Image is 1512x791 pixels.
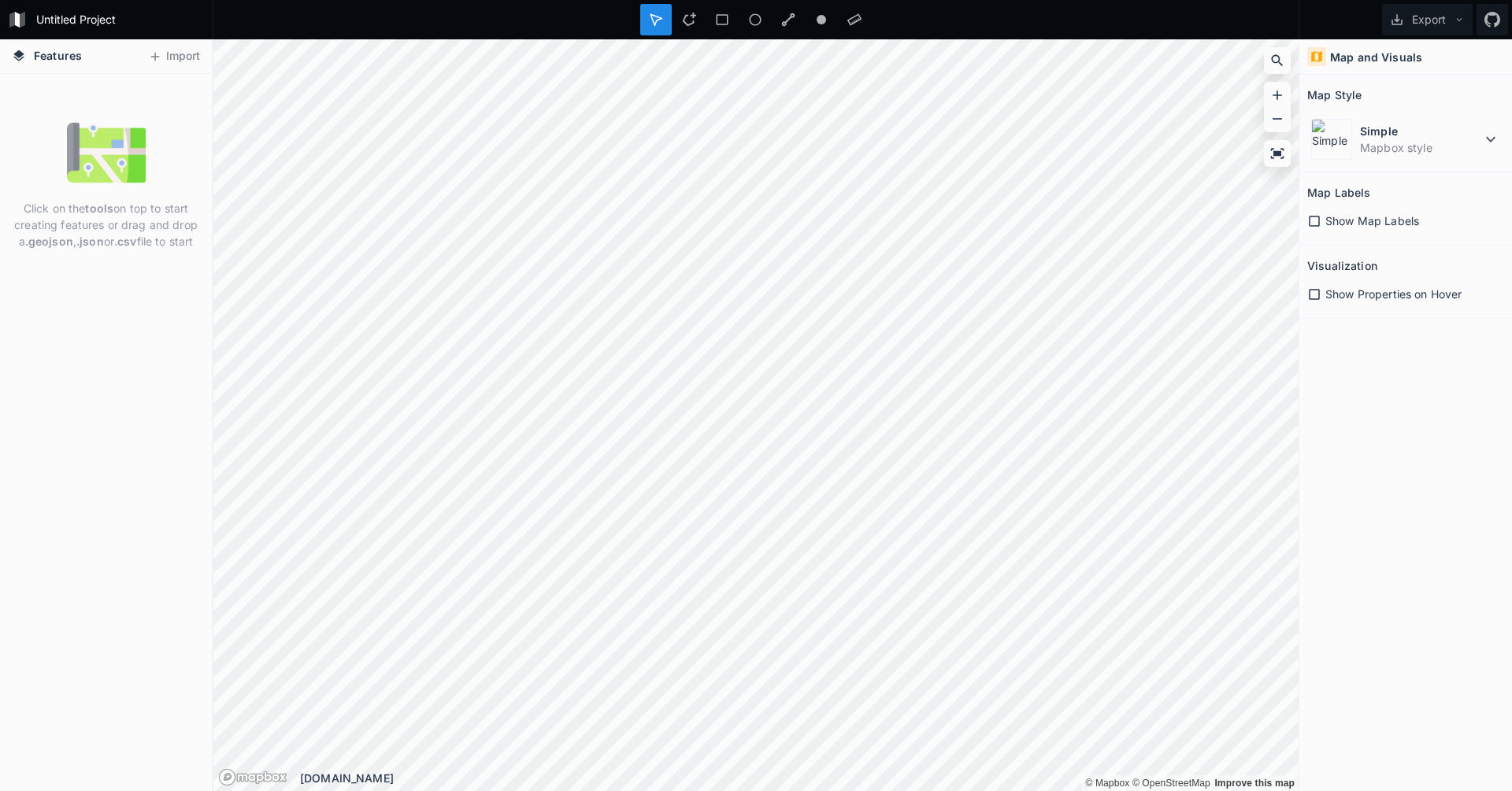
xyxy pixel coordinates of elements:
[1325,286,1462,302] span: Show Properties on Hover
[1325,213,1419,229] span: Show Map Labels
[1214,778,1295,789] a: Map feedback
[1132,778,1210,789] a: OpenStreetMap
[300,770,1299,786] div: [DOMAIN_NAME]
[1307,180,1370,205] h2: Map Labels
[218,768,287,786] a: Mapbox logo
[1360,123,1481,139] dt: Simple
[1360,139,1481,156] dd: Mapbox style
[12,200,200,249] p: Click on the on top to start creating features or drag and drop a , or file to start
[85,201,113,215] strong: tools
[1307,253,1377,278] h2: Visualization
[114,235,137,248] strong: .csv
[1311,119,1352,160] img: Simple
[1085,778,1129,789] a: Mapbox
[140,44,208,69] button: Import
[34,47,82,64] span: Features
[1382,4,1473,35] button: Export
[1330,49,1422,65] h4: Map and Visuals
[76,235,104,248] strong: .json
[67,113,146,192] img: empty
[25,235,73,248] strong: .geojson
[1307,83,1362,107] h2: Map Style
